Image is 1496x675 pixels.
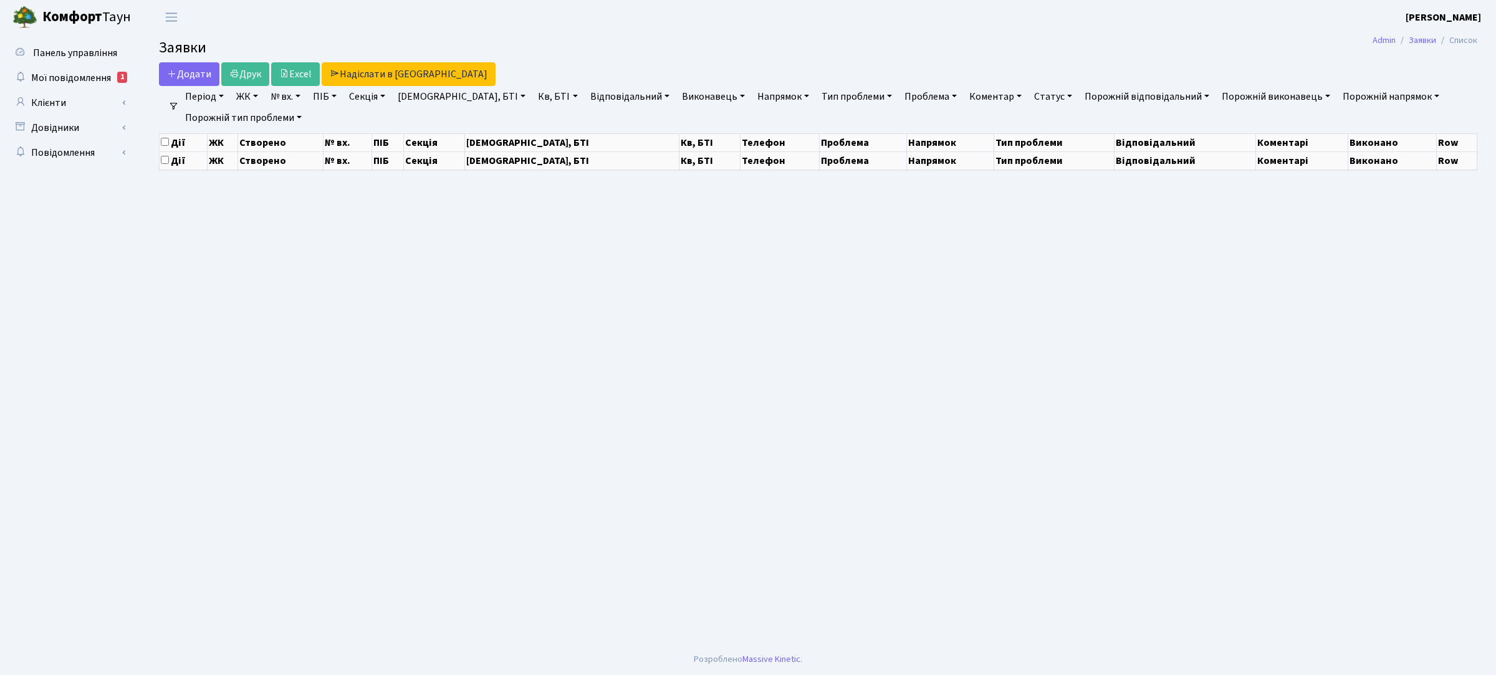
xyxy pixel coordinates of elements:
[1080,86,1214,107] a: Порожній відповідальний
[231,86,263,107] a: ЖК
[585,86,674,107] a: Відповідальний
[372,133,404,151] th: ПІБ
[322,62,496,86] a: Надіслати в [GEOGRAPHIC_DATA]
[372,151,404,170] th: ПІБ
[159,62,219,86] a: Додати
[404,151,464,170] th: Секція
[964,86,1027,107] a: Коментар
[907,151,994,170] th: Напрямок
[1406,11,1481,24] b: [PERSON_NAME]
[6,115,131,140] a: Довідники
[6,41,131,65] a: Панель управління
[907,133,994,151] th: Напрямок
[180,107,307,128] a: Порожній тип проблеми
[6,140,131,165] a: Повідомлення
[31,71,111,85] span: Мої повідомлення
[117,72,127,83] div: 1
[820,151,907,170] th: Проблема
[404,133,464,151] th: Секція
[1406,10,1481,25] a: [PERSON_NAME]
[12,5,37,30] img: logo.png
[1217,86,1335,107] a: Порожній виконавець
[180,86,229,107] a: Період
[159,37,206,59] span: Заявки
[42,7,131,28] span: Таун
[679,133,740,151] th: Кв, БТІ
[271,62,320,86] a: Excel
[308,86,342,107] a: ПІБ
[694,653,802,666] div: Розроблено .
[817,86,897,107] a: Тип проблеми
[679,151,740,170] th: Кв, БТІ
[1348,133,1437,151] th: Виконано
[1338,86,1444,107] a: Порожній напрямок
[742,653,800,666] a: Massive Kinetic
[1437,151,1477,170] th: Row
[994,133,1115,151] th: Тип проблеми
[740,133,820,151] th: Телефон
[1348,151,1437,170] th: Виконано
[1354,27,1496,54] nav: breadcrumb
[533,86,582,107] a: Кв, БТІ
[207,151,237,170] th: ЖК
[6,65,131,90] a: Мої повідомлення1
[167,67,211,81] span: Додати
[994,151,1115,170] th: Тип проблеми
[1115,151,1256,170] th: Відповідальний
[266,86,305,107] a: № вх.
[1256,133,1348,151] th: Коментарі
[156,7,187,27] button: Переключити навігацію
[464,133,679,151] th: [DEMOGRAPHIC_DATA], БТІ
[33,46,117,60] span: Панель управління
[6,90,131,115] a: Клієнти
[752,86,814,107] a: Напрямок
[344,86,390,107] a: Секція
[1029,86,1077,107] a: Статус
[207,133,237,151] th: ЖК
[899,86,962,107] a: Проблема
[1373,34,1396,47] a: Admin
[238,151,323,170] th: Створено
[160,133,208,151] th: Дії
[464,151,679,170] th: [DEMOGRAPHIC_DATA], БТІ
[677,86,750,107] a: Виконавець
[1436,34,1477,47] li: Список
[1409,34,1436,47] a: Заявки
[160,151,208,170] th: Дії
[1115,133,1256,151] th: Відповідальний
[740,151,820,170] th: Телефон
[238,133,323,151] th: Створено
[1437,133,1477,151] th: Row
[323,151,372,170] th: № вх.
[393,86,530,107] a: [DEMOGRAPHIC_DATA], БТІ
[42,7,102,27] b: Комфорт
[221,62,269,86] a: Друк
[323,133,372,151] th: № вх.
[820,133,907,151] th: Проблема
[1256,151,1348,170] th: Коментарі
